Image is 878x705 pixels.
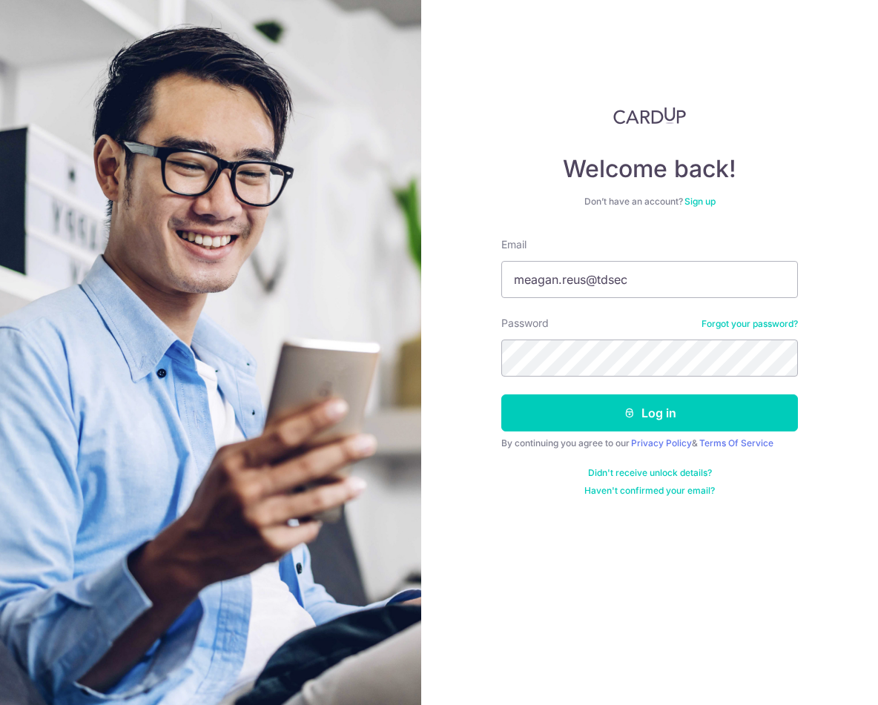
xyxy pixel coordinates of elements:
[501,154,798,184] h4: Welcome back!
[584,485,715,497] a: Haven't confirmed your email?
[684,196,716,207] a: Sign up
[501,196,798,208] div: Don’t have an account?
[613,107,686,125] img: CardUp Logo
[588,467,712,479] a: Didn't receive unlock details?
[699,437,773,449] a: Terms Of Service
[501,437,798,449] div: By continuing you agree to our &
[501,261,798,298] input: Enter your Email
[631,437,692,449] a: Privacy Policy
[501,316,549,331] label: Password
[501,237,527,252] label: Email
[702,318,798,330] a: Forgot your password?
[501,394,798,431] button: Log in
